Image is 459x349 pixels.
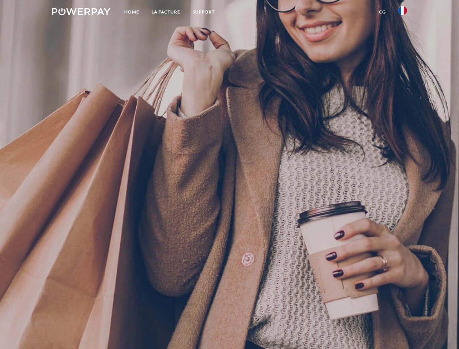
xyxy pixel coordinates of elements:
[430,320,453,343] iframe: Button to launch messaging window
[373,5,392,19] a: CG
[145,5,186,19] a: LA FACTURE
[118,5,145,19] a: Home
[398,6,407,15] img: fr
[52,8,110,15] img: logo-powerpay-white.svg
[186,5,221,19] a: Support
